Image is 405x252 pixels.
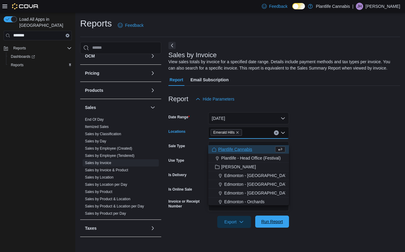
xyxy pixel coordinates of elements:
span: Edmonton - Orchards [224,199,265,205]
button: OCM [149,52,156,60]
a: Dashboards [8,53,37,60]
button: Products [85,87,148,93]
span: Reports [8,61,72,69]
span: Sales by Location per Day [85,182,127,187]
input: Dark Mode [292,3,305,9]
a: Sales by Product & Location per Day [85,204,144,208]
button: Hide Parameters [193,93,237,105]
button: Clear input [66,34,69,37]
span: JH [357,3,362,10]
button: [DATE] [208,112,289,124]
button: Pricing [85,70,148,76]
a: Reports [8,61,26,69]
span: [PERSON_NAME] [221,164,256,170]
button: [PERSON_NAME] [208,163,289,171]
h3: Sales [85,104,96,110]
a: Itemized Sales [85,125,109,129]
button: All [208,141,289,153]
span: Load All Apps in [GEOGRAPHIC_DATA] [17,16,72,28]
span: Reports [13,46,26,51]
h3: Pricing [85,70,99,76]
span: Sales by Product & Location [85,197,130,201]
span: Report [170,74,183,86]
span: Sales by Invoice [85,160,111,165]
div: Jodi Hamilton [356,3,363,10]
a: Dashboards [6,52,74,61]
h3: Products [85,87,103,93]
p: Plantlife Cannabis [316,3,350,10]
label: Locations [168,129,186,134]
button: Edmonton - [GEOGRAPHIC_DATA] [208,189,289,198]
span: Edmonton - [GEOGRAPHIC_DATA] [224,173,291,179]
h3: OCM [85,53,95,59]
p: [PERSON_NAME] [366,3,400,10]
button: Clear input [274,130,279,135]
button: Products [149,87,156,94]
button: Run Report [255,216,289,228]
span: Edmonton - [GEOGRAPHIC_DATA] [224,190,291,196]
h3: Report [168,95,188,103]
span: Dark Mode [292,9,293,10]
a: Feedback [115,19,146,31]
button: Pricing [149,70,156,77]
h3: Sales by Invoice [168,51,217,59]
button: Reports [1,44,74,52]
span: Edmonton - [GEOGRAPHIC_DATA] [224,181,291,187]
a: Feedback [259,0,290,12]
button: Export [217,216,251,228]
label: Is Online Sale [168,187,192,192]
div: Sales [80,116,161,219]
span: Run Report [261,219,283,225]
a: Sales by Invoice & Product [85,168,128,172]
button: Edmonton - Orchards [208,198,289,206]
button: Taxes [85,225,148,231]
button: Reports [11,45,28,52]
span: Sales by Invoice & Product [85,168,128,173]
span: Reports [11,63,24,67]
button: Reports [6,61,74,69]
button: Plantlife - Head Office (Festival) [208,154,289,163]
button: Sales [149,104,156,111]
span: Dashboards [8,53,72,60]
span: Sales by Classification [85,132,121,136]
button: Close list of options [281,130,285,135]
a: End Of Day [85,117,104,122]
a: Sales by Product per Day [85,211,126,216]
a: Sales by Product & Location [85,197,130,201]
a: Sales by Location [85,175,114,179]
a: Sales by Classification [85,132,121,136]
span: Email Subscription [190,74,229,86]
button: Next [168,42,176,49]
button: Edmonton - [GEOGRAPHIC_DATA] [208,180,289,189]
h1: Reports [80,17,112,30]
span: Plantlife - Head Office (Festival) [221,155,281,161]
a: Sales by Product [85,190,112,194]
span: End Of Day [85,117,104,122]
button: Sales [85,104,148,110]
span: Emerald Hills [211,129,242,136]
div: View sales totals by invoice for a specified date range. Details include payment methods and tax ... [168,59,397,71]
span: Feedback [269,3,287,9]
span: Reports [11,45,72,52]
span: Sales by Product per Day [85,211,126,216]
a: Sales by Employee (Tendered) [85,154,134,158]
span: Feedback [125,22,143,28]
button: Plantlife Cannabis [208,145,289,154]
a: Sales by Day [85,139,106,143]
h3: Taxes [85,225,97,231]
label: Sale Type [168,144,185,148]
span: Sales by Employee (Tendered) [85,153,134,158]
label: Is Delivery [168,173,187,177]
img: Cova [12,3,39,9]
label: Use Type [168,158,184,163]
span: Export [221,216,247,228]
button: Taxes [149,225,156,232]
button: Remove Emerald Hills from selection in this group [236,131,239,134]
a: Sales by Invoice [85,161,111,165]
label: Invoice or Receipt Number [168,199,206,209]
